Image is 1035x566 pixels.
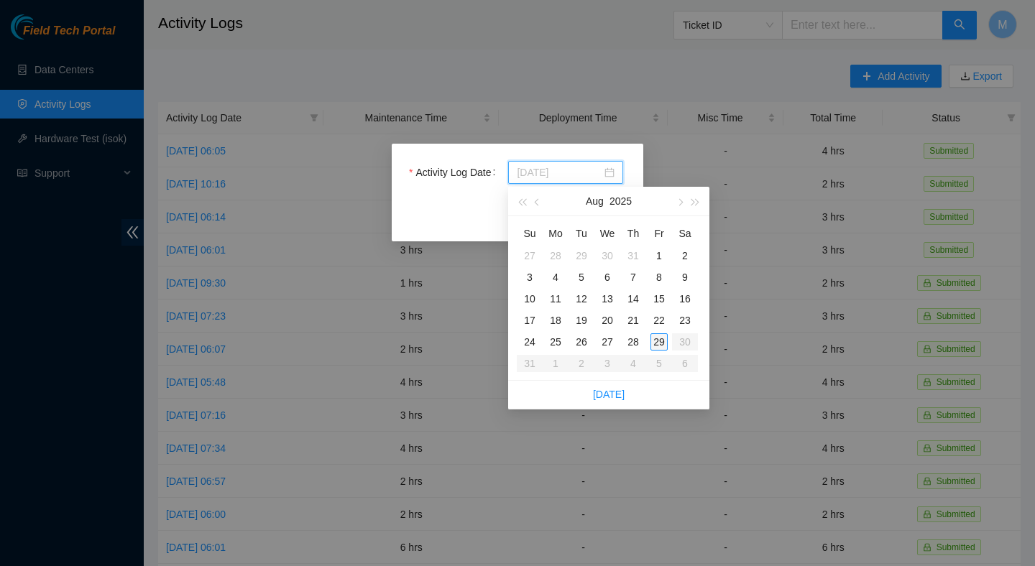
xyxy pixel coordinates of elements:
td: 2025-08-20 [594,310,620,331]
td: 2025-08-14 [620,288,646,310]
label: Activity Log Date [409,161,501,184]
div: 9 [676,269,694,286]
div: 15 [650,290,668,307]
td: 2025-07-31 [620,245,646,266]
div: 20 [599,312,616,329]
td: 2025-08-19 [569,310,594,331]
div: 27 [599,333,616,351]
td: 2025-08-27 [594,331,620,353]
td: 2025-08-07 [620,266,646,288]
div: 26 [573,333,590,351]
th: Tu [569,222,594,245]
td: 2025-08-09 [672,266,698,288]
td: 2025-08-12 [569,288,594,310]
button: 2025 [609,187,632,215]
td: 2025-07-27 [517,245,543,266]
td: 2025-08-22 [646,310,672,331]
div: 5 [573,269,590,286]
div: 31 [625,247,642,264]
div: 25 [547,333,564,351]
div: 11 [547,290,564,307]
div: 24 [521,333,538,351]
div: 29 [650,333,668,351]
div: 3 [521,269,538,286]
td: 2025-07-30 [594,245,620,266]
td: 2025-08-18 [543,310,569,331]
td: 2025-08-28 [620,331,646,353]
div: 17 [521,312,538,329]
td: 2025-08-04 [543,266,569,288]
div: 6 [599,269,616,286]
div: 12 [573,290,590,307]
a: [DATE] [593,389,625,400]
td: 2025-08-17 [517,310,543,331]
input: Activity Log Date [517,164,602,180]
div: 19 [573,312,590,329]
td: 2025-07-29 [569,245,594,266]
td: 2025-08-01 [646,245,672,266]
td: 2025-08-25 [543,331,569,353]
div: 23 [676,312,694,329]
div: 7 [625,269,642,286]
th: Th [620,222,646,245]
button: Aug [586,187,604,215]
td: 2025-08-02 [672,245,698,266]
td: 2025-08-03 [517,266,543,288]
td: 2025-08-16 [672,288,698,310]
div: 1 [650,247,668,264]
div: 14 [625,290,642,307]
th: Mo [543,222,569,245]
td: 2025-08-06 [594,266,620,288]
td: 2025-08-21 [620,310,646,331]
div: 27 [521,247,538,264]
td: 2025-08-08 [646,266,672,288]
td: 2025-08-10 [517,288,543,310]
td: 2025-07-28 [543,245,569,266]
td: 2025-08-05 [569,266,594,288]
div: 28 [625,333,642,351]
div: 16 [676,290,694,307]
th: Sa [672,222,698,245]
div: 8 [650,269,668,286]
div: 21 [625,312,642,329]
td: 2025-08-29 [646,331,672,353]
td: 2025-08-26 [569,331,594,353]
div: 30 [599,247,616,264]
td: 2025-08-24 [517,331,543,353]
div: 10 [521,290,538,307]
div: 2 [676,247,694,264]
th: Su [517,222,543,245]
div: 29 [573,247,590,264]
th: We [594,222,620,245]
div: 22 [650,312,668,329]
td: 2025-08-13 [594,288,620,310]
td: 2025-08-15 [646,288,672,310]
td: 2025-08-11 [543,288,569,310]
div: 13 [599,290,616,307]
div: 28 [547,247,564,264]
div: 4 [547,269,564,286]
th: Fr [646,222,672,245]
td: 2025-08-23 [672,310,698,331]
div: 18 [547,312,564,329]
